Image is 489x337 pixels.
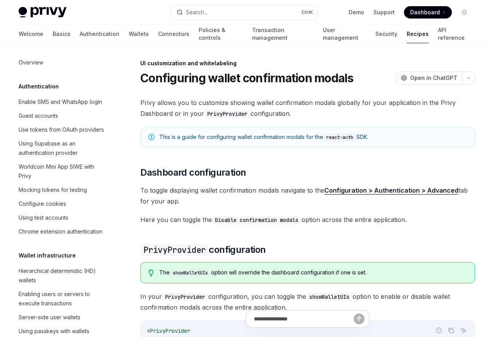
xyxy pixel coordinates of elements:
[12,109,111,123] a: Guest accounts
[19,213,68,222] div: Using test accounts
[323,25,366,43] a: User management
[349,8,364,16] a: Demo
[12,287,111,310] a: Enabling users or servers to execute transactions
[129,25,149,43] a: Wallets
[12,123,111,137] a: Use tokens from OAuth providers
[140,214,475,225] span: Here you can toggle the option across the entire application.
[19,7,66,18] img: light logo
[254,310,354,327] input: Ask a question...
[140,166,246,179] span: Dashboard configuration
[323,134,356,141] code: react-auth
[12,264,111,287] a: Hierarchical deterministic (HD) wallets
[373,8,395,16] a: Support
[302,9,313,15] span: Ctrl K
[212,216,302,224] code: Disable confirmation modals
[19,185,87,195] div: Mocking tokens for testing
[12,95,111,109] a: Enable SMS and WhatsApp login
[19,327,89,336] div: Using passkeys with wallets
[19,313,80,322] div: Server-side user wallets
[159,269,467,277] div: The option will override the dashboard configuration if one is set.
[19,290,107,308] div: Enabling users or servers to execute transactions
[19,58,43,67] div: Overview
[410,8,440,16] span: Dashboard
[148,134,155,140] svg: Note
[140,71,354,85] h1: Configuring wallet confirmation modals
[53,25,70,43] a: Basics
[19,82,59,91] h5: Authentication
[12,183,111,197] a: Mocking tokens for testing
[171,5,318,19] button: Search...CtrlK
[204,110,250,118] code: PrivyProvider
[19,162,107,181] div: Worldcoin Mini App SIWE with Privy
[140,244,266,256] span: configuration
[19,266,107,285] div: Hierarchical deterministic (HD) wallets
[12,211,111,225] a: Using test accounts
[324,186,458,195] a: Configuration > Authentication > Advanced
[19,25,43,43] a: Welcome
[80,25,119,43] a: Authentication
[159,133,467,141] div: This is a guide for configuring wallet confirmation modals for the SDK.
[438,25,470,43] a: API reference
[19,139,107,157] div: Using Supabase as an authentication provider
[252,25,313,43] a: Transaction management
[140,291,475,313] span: In your configuration, you can toggle the option to enable or disable wallet confirmation modals ...
[12,225,111,239] a: Chrome extension authentication
[140,59,475,67] div: UI customization and whitelabeling
[19,199,66,208] div: Configure cookies
[148,269,154,276] svg: Tip
[19,125,104,134] div: Use tokens from OAuth providers
[12,56,111,69] a: Overview
[158,25,189,43] a: Connectors
[162,293,208,301] code: PrivyProvider
[12,197,111,211] a: Configure cookies
[458,6,470,19] button: Toggle dark mode
[140,97,475,119] span: Privy allows you to customize showing wallet confirmation modals globally for your application in...
[354,313,365,324] button: Send message
[12,310,111,324] a: Server-side user wallets
[140,185,475,207] span: To toggle displaying wallet confirmation modals navigate to the tab for your app.
[199,25,243,43] a: Policies & controls
[396,71,462,85] button: Open in ChatGPT
[140,244,209,256] code: PrivyProvider
[19,227,102,236] div: Chrome extension authentication
[375,25,397,43] a: Security
[410,74,457,82] span: Open in ChatGPT
[306,293,353,301] code: showWalletUIs
[12,160,111,183] a: Worldcoin Mini App SIWE with Privy
[19,97,102,107] div: Enable SMS and WhatsApp login
[12,137,111,160] a: Using Supabase as an authentication provider
[407,25,429,43] a: Recipes
[404,6,452,19] a: Dashboard
[19,111,58,120] div: Guest accounts
[186,8,208,17] div: Search...
[19,251,76,260] h5: Wallet infrastructure
[170,269,211,277] code: showWalletUIs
